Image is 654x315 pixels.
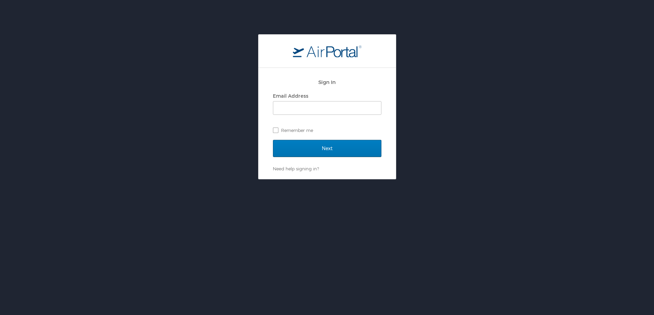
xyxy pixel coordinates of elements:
img: logo [293,45,362,57]
label: Email Address [273,93,308,99]
a: Need help signing in? [273,166,319,171]
h2: Sign In [273,78,381,86]
input: Next [273,140,381,157]
label: Remember me [273,125,381,135]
